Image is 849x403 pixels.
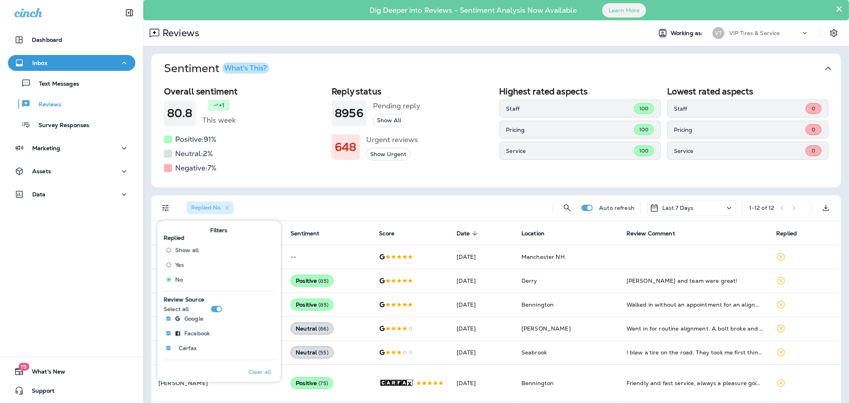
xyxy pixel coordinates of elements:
[627,379,764,387] div: Friendly and fast service, always a pleasure going there.
[175,133,217,146] h5: Positive: 91 %
[671,30,705,37] span: Working as:
[521,349,547,356] span: Seabrook
[627,325,764,333] div: Went in for routine alignment. A bolt broke and VIP had difficulty finding a replacement. There w...
[373,114,405,127] button: Show All
[191,204,221,211] span: Replied : No
[185,330,210,336] p: Facebook
[521,277,537,284] span: Derry
[284,245,373,269] td: --
[639,147,648,154] span: 100
[8,55,135,71] button: Inbox
[835,2,843,15] button: Close
[366,133,418,146] h5: Urgent reviews
[812,126,815,133] span: 0
[521,253,565,260] span: Manchester NH
[450,340,515,364] td: [DATE]
[332,86,493,96] h2: Reply status
[450,317,515,340] td: [DATE]
[521,230,545,237] span: Location
[450,245,515,269] td: [DATE]
[457,230,480,237] span: Date
[812,105,815,112] span: 0
[379,230,405,237] span: Score
[318,301,328,308] span: ( 85 )
[8,364,135,380] button: 19What's New
[176,262,184,268] span: Yes
[627,230,675,237] span: Review Comment
[222,63,269,74] button: What's This?
[248,369,271,375] p: Clear all
[176,276,183,283] span: No
[31,80,79,88] p: Text Messages
[812,147,815,154] span: 0
[627,277,764,285] div: Trevor and team were great!
[776,230,807,237] span: Replied
[291,275,334,287] div: Positive
[179,345,197,351] p: Carfax
[175,162,217,174] h5: Negative: 7 %
[291,323,334,335] div: Neutral
[373,100,420,112] h5: Pending reply
[318,278,328,284] span: ( 85 )
[8,163,135,179] button: Assets
[291,377,333,389] div: Positive
[346,9,600,12] p: Dig Deeper into Reviews - Sentiment Analysis Now Available
[151,83,841,187] div: SentimentWhat's This?
[318,349,328,356] span: ( 55 )
[749,205,774,211] div: 1 - 12 of 12
[827,26,841,40] button: Settings
[158,200,174,216] button: Filters
[559,200,575,216] button: Search Reviews
[32,37,62,43] p: Dashboard
[211,227,228,234] span: Filters
[500,86,661,96] h2: Highest rated aspects
[31,122,89,129] p: Survey Responses
[521,325,571,332] span: [PERSON_NAME]
[674,127,806,133] p: Pricing
[185,315,204,322] p: Google
[176,247,199,253] span: Show all
[602,3,646,18] button: Learn More
[318,380,328,387] span: ( 75 )
[24,387,55,397] span: Support
[366,148,410,161] button: Show Urgent
[667,86,828,96] h2: Lowest rated aspects
[521,380,554,387] span: Bennington
[164,86,325,96] h2: Overall sentiment
[521,301,554,308] span: Bennington
[818,200,834,216] button: Export as CSV
[158,380,278,386] p: [PERSON_NAME]
[639,126,648,133] span: 100
[291,230,330,237] span: Sentiment
[164,234,185,241] span: Replied
[674,148,806,154] p: Service
[662,205,694,211] p: Last 7 Days
[164,62,269,75] h1: Sentiment
[506,127,634,133] p: Pricing
[521,230,555,237] span: Location
[291,230,319,237] span: Sentiment
[450,364,515,402] td: [DATE]
[627,230,685,237] span: Review Comment
[506,148,634,154] p: Service
[776,230,797,237] span: Replied
[729,30,780,36] p: VIP Tires & Service
[32,145,60,151] p: Marketing
[186,201,234,214] div: Replied:No
[32,168,51,174] p: Assets
[318,325,328,332] span: ( 66 )
[245,362,274,382] button: Clear all
[159,27,199,39] p: Reviews
[599,205,634,211] p: Auto refresh
[8,140,135,156] button: Marketing
[32,191,46,198] p: Data
[450,269,515,293] td: [DATE]
[457,230,470,237] span: Date
[224,65,267,72] div: What's This?
[291,346,334,358] div: Neutral
[158,216,281,382] div: Filters
[18,363,29,371] span: 19
[335,107,363,120] h1: 8956
[164,296,205,303] span: Review Source
[158,54,847,83] button: SentimentWhat's This?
